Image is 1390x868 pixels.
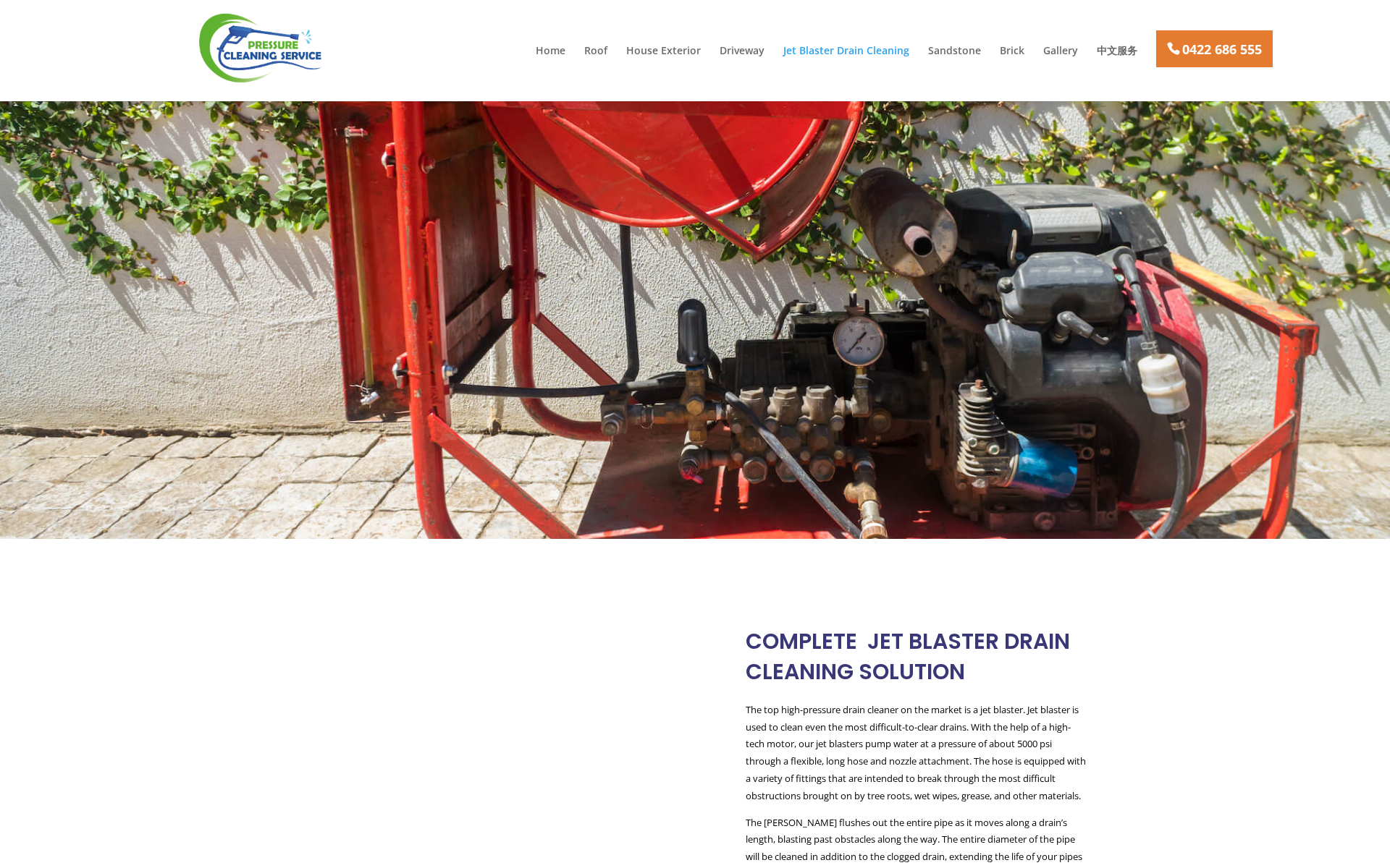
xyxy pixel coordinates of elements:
a: Jet Blaster Drain Cleaning [783,46,909,70]
h2: COMPLETE jet blaster drain CLEANING SOLUTION [746,626,1086,694]
a: Roof [584,46,607,70]
a: 0422 686 555 [1156,30,1273,67]
a: Gallery [1043,46,1078,70]
a: Sandstone [928,46,981,70]
p: The top high-pressure drain cleaner on the market is a jet blaster. Jet blaster is used to clean ... [746,702,1086,814]
a: Home [536,46,565,70]
a: Driveway [720,46,764,70]
img: Pressure Cleaning [198,11,324,83]
a: Brick [1000,46,1024,70]
a: House Exterior [626,46,701,70]
a: 中文服务 [1097,46,1137,70]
